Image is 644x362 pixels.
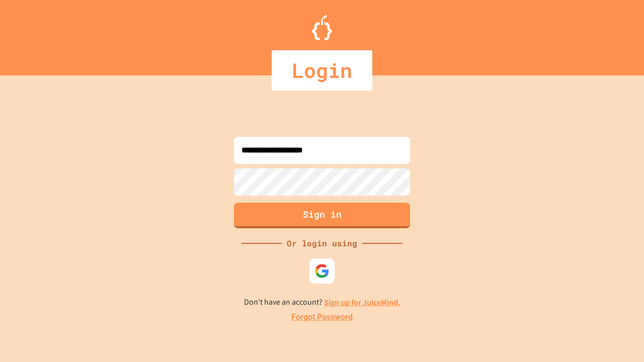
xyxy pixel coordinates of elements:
a: Sign up for JuiceMind. [324,297,400,308]
div: Or login using [282,237,362,249]
div: Login [272,50,372,90]
a: Forgot Password [291,311,353,323]
img: google-icon.svg [314,263,330,279]
button: Sign in [234,203,410,228]
p: Don't have an account? [244,296,400,309]
img: Logo.svg [312,15,332,40]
